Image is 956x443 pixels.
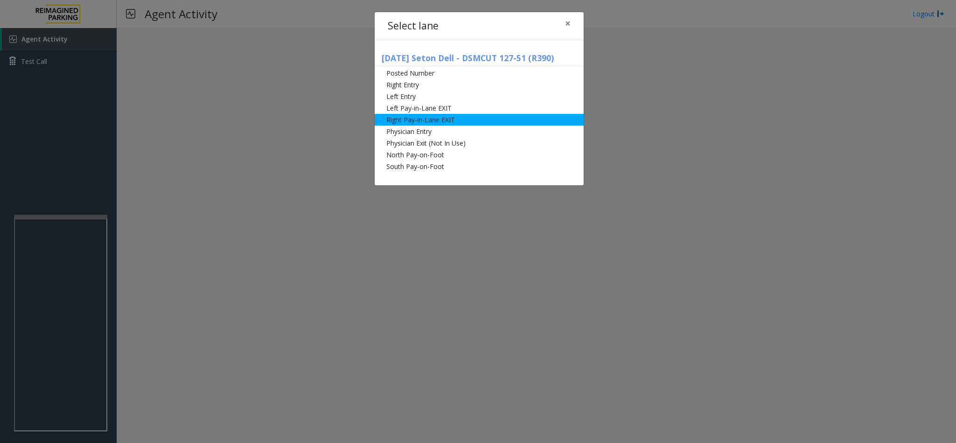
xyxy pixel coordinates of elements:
[375,149,584,161] li: North Pay-on-Foot
[565,17,571,30] span: ×
[375,161,584,172] li: South Pay-on-Foot
[558,12,577,35] button: Close
[375,126,584,137] li: Physician Entry
[375,102,584,114] li: Left Pay-in-Lane EXIT
[388,19,439,34] h4: Select lane
[375,137,584,149] li: Physician Exit (Not In Use)
[375,91,584,102] li: Left Entry
[375,67,584,79] li: Posted Number
[375,53,584,66] h5: [DATE] Seton Dell - DSMCUT 127-51 (R390)
[375,114,584,126] li: Right Pay-in-Lane EXIT
[375,79,584,91] li: Right Entry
